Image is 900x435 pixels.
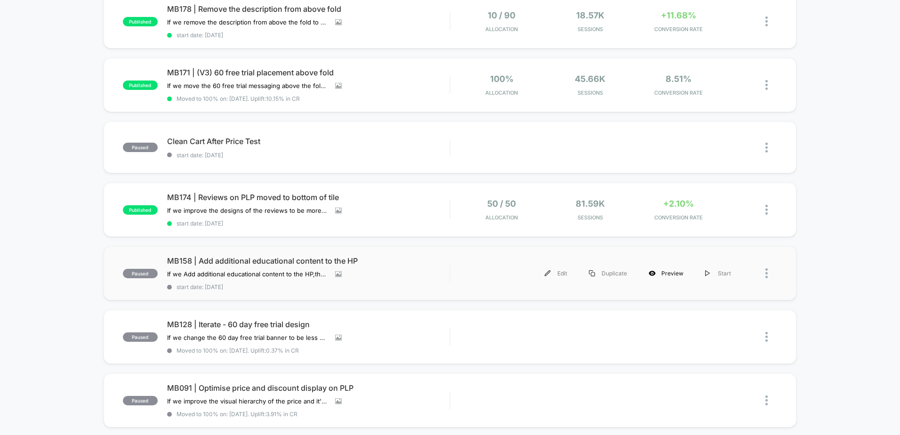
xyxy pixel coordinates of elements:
img: close [765,143,768,153]
img: menu [705,270,710,276]
img: close [765,80,768,90]
span: start date: [DATE] [167,220,450,227]
span: Allocation [485,214,518,221]
img: close [765,332,768,342]
span: MB171 | (V3) 60 free trial placement above fold [167,68,450,77]
span: Sessions [548,214,632,221]
span: MB158 | Add additional educational content to the HP [167,256,450,266]
img: close [765,16,768,26]
span: 45.66k [575,74,605,84]
span: Moved to 100% on: [DATE] . Uplift: 3.91% in CR [177,411,297,418]
span: 50 / 50 [487,199,516,209]
span: MB174 | Reviews on PLP moved to bottom of tile [167,193,450,202]
div: Edit [534,263,578,284]
span: If we change the 60 day free trial banner to be less distracting from the primary CTA,then conver... [167,334,328,341]
span: If we improve the visual hierarchy of the price and it's related promotion then PDV and CR will i... [167,397,328,405]
span: published [123,17,158,26]
span: paused [123,396,158,405]
span: 8.51% [666,74,691,84]
span: +11.68% [661,10,696,20]
span: Allocation [485,89,518,96]
span: Moved to 100% on: [DATE] . Uplift: 10.15% in CR [177,95,300,102]
span: If we improve the designs of the reviews to be more visible and credible,then conversions will in... [167,207,328,214]
div: Preview [638,263,694,284]
span: paused [123,332,158,342]
img: menu [545,270,551,276]
img: close [765,268,768,278]
img: close [765,395,768,405]
span: Clean Cart After Price Test [167,137,450,146]
span: published [123,205,158,215]
span: If we move the 60 free trial messaging above the fold for mobile,then conversions will increase,b... [167,82,328,89]
span: If we remove the description from above the fold to bring key content above the fold,then convers... [167,18,328,26]
span: start date: [DATE] [167,152,450,159]
span: CONVERSION RATE [637,89,721,96]
span: start date: [DATE] [167,283,450,290]
img: menu [589,270,595,276]
span: Sessions [548,89,632,96]
span: +2.10% [663,199,694,209]
span: 100% [490,74,514,84]
span: 81.59k [576,199,605,209]
span: 18.57k [576,10,604,20]
span: 10 / 90 [488,10,515,20]
span: MB091 | Optimise price and discount display on PLP [167,383,450,393]
span: MB178 | Remove the description from above fold [167,4,450,14]
span: paused [123,143,158,152]
img: close [765,205,768,215]
span: CONVERSION RATE [637,26,721,32]
span: MB128 | Iterate - 60 day free trial design [167,320,450,329]
span: CONVERSION RATE [637,214,721,221]
div: Start [694,263,742,284]
span: If we Add additional educational content to the HP,then CTR will increase,because visitors are be... [167,270,328,278]
span: published [123,81,158,90]
span: Moved to 100% on: [DATE] . Uplift: 0.37% in CR [177,347,299,354]
span: paused [123,269,158,278]
span: start date: [DATE] [167,32,450,39]
span: Sessions [548,26,632,32]
span: Allocation [485,26,518,32]
div: Duplicate [578,263,638,284]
